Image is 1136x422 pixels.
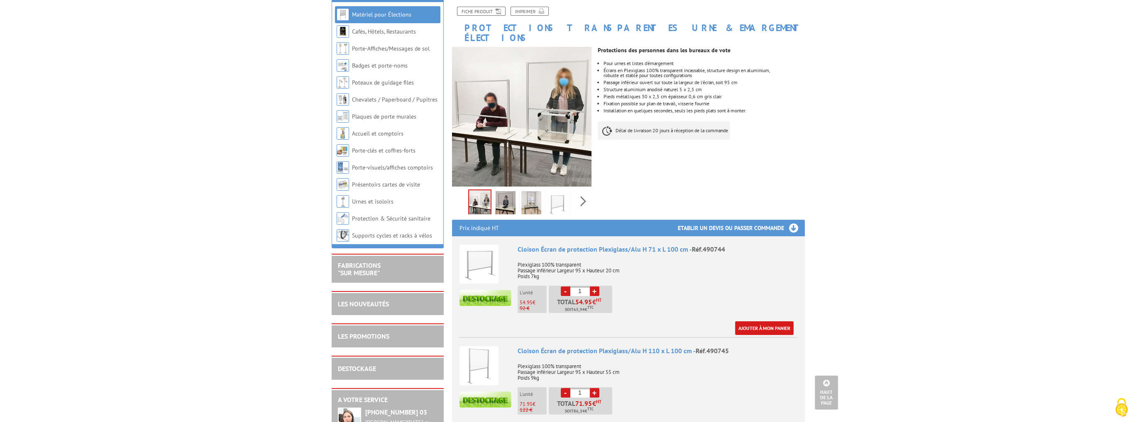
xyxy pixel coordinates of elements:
li: Pour urnes et listes d’émargement [603,61,804,66]
div: Cloison Écran de protection Plexiglass/Alu H 71 x L 100 cm - [518,245,797,254]
a: + [590,286,599,296]
span: € [592,400,596,407]
a: LES NOUVEAUTÉS [338,300,389,308]
sup: HT [596,297,601,303]
span: 71.95 [520,400,533,407]
a: Porte-Affiches/Messages de sol [352,45,430,52]
a: Présentoirs cartes de visite [352,181,420,188]
img: Cafés, Hôtels, Restaurants [337,25,349,38]
span: 65,94 [574,306,585,313]
li: Pieds métalliques 30 x 2,5 cm épaisseur 0,6 cm gris clair [603,94,804,99]
img: Cloison Écran de protection Plexiglass/Alu H 110 x L 100 cm [459,346,498,385]
span: 54.95 [575,298,592,305]
strong: [PHONE_NUMBER] 03 [365,408,427,416]
li: Fixation possible sur plan de travail, visserie fournie [603,101,804,106]
img: 490745_protection_plexiglass_urnes_bureaux_vote_elections_1.jpg [521,191,541,217]
p: Délai de livraison 20 jours à réception de la commande [598,121,730,140]
p: Plexiglass 100% transparent Passage inférieur Largeur 95 x Hauteur 55 cm Poids 9kg [518,358,797,381]
a: + [590,388,599,398]
a: - [561,388,570,398]
span: Réf.490744 [692,245,725,253]
div: robuste et stable pour toutes configurations [603,73,804,78]
sup: TTC [587,407,594,411]
p: 122 € [520,407,547,413]
img: 490744_ecran_protection_emargement_elections_bureaux_vote.jpg [496,191,515,217]
img: Badges et porte-noms [337,59,349,72]
img: Cloison Écran de protection Plexiglass/Alu H 71 x L 100 cm [459,245,498,284]
img: 490744_protection_plexiglass_listes_emargement_bureaux_vote_elections.jpg [547,191,567,217]
a: Matériel pour Élections [352,11,411,18]
img: Matériel pour Élections [337,8,349,21]
a: Plaques de porte murales [352,113,416,120]
p: Plexiglass 100% transparent Passage inférieur Largeur 95 x Hauteur 20 cm Poids 7kg [518,256,797,279]
p: L'unité [520,290,547,296]
img: Protection & Sécurité sanitaire [337,212,349,225]
img: Accueil et comptoirs [337,127,349,140]
span: 54.95 [520,299,533,306]
a: Imprimer [511,7,549,16]
a: Ajouter à mon panier [735,321,794,335]
a: - [561,286,570,296]
img: Supports cycles et racks à vélos [337,229,349,242]
span: 86,34 [574,408,585,415]
strong: Protections des personnes dans les bureaux de vote [598,46,730,54]
a: DESTOCKAGE [338,364,376,373]
p: Total [551,400,612,415]
li: Passage inférieur ouvert sur toute la largeur de l’écran, soit 95 cm [603,80,804,85]
button: Cookies (fenêtre modale) [1107,394,1136,422]
h2: A votre service [338,396,437,404]
img: 490744_490745_protection_plexiglass_listes_emargement_elections.jpg [469,190,491,216]
p: 92 € [520,306,547,311]
div: Écrans en Plexiglass 100% transparent incassable, structure design en aluminium, [603,68,804,73]
a: Accueil et comptoirs [352,130,403,137]
h3: Etablir un devis ou passer commande [678,220,805,236]
img: 490745_protection_plexiglass_urnes_listes_emargement_bureaux_vote_elections.jpg [573,191,593,217]
a: Chevalets / Paperboard / Pupitres [352,96,437,103]
a: Poteaux de guidage files [352,79,414,86]
a: Cafés, Hôtels, Restaurants [352,28,416,35]
img: 490744_490745_protection_plexiglass_listes_emargement_elections.jpg [452,47,592,187]
p: € [520,300,547,306]
li: Structure aluminium anodisé naturel 5 x 2,5 cm [603,87,804,92]
img: Cookies (fenêtre modale) [1111,397,1132,418]
a: Urnes et isoloirs [352,198,393,205]
p: € [520,401,547,407]
img: destockage [459,391,511,407]
a: LES PROMOTIONS [338,332,389,340]
a: Protection & Sécurité sanitaire [352,215,430,222]
div: Cloison Écran de protection Plexiglass/Alu H 110 x L 100 cm - [518,346,797,356]
img: Présentoirs cartes de visite [337,178,349,191]
sup: TTC [587,305,594,310]
p: L'unité [520,391,547,397]
img: Chevalets / Paperboard / Pupitres [337,93,349,106]
img: Poteaux de guidage files [337,76,349,89]
span: 71.95 [575,400,592,407]
p: Total [551,298,612,313]
span: Réf.490745 [696,347,729,355]
a: Porte-visuels/affiches comptoirs [352,164,433,171]
span: Soit € [565,408,594,415]
a: FABRICATIONS"Sur Mesure" [338,261,381,277]
p: Prix indiqué HT [459,220,499,236]
span: Next [579,194,587,208]
a: Fiche produit [457,7,506,16]
a: Supports cycles et racks à vélos [352,232,432,239]
img: Plaques de porte murales [337,110,349,123]
li: Installation en quelques secondes, seuls les pieds plats sont à monter. [603,108,804,113]
img: Porte-Affiches/Messages de sol [337,42,349,55]
span: € [592,298,596,305]
img: Porte-visuels/affiches comptoirs [337,161,349,174]
span: Soit € [565,306,594,313]
a: Haut de la page [815,376,838,410]
sup: HT [596,399,601,405]
a: Badges et porte-noms [352,62,408,69]
img: destockage [459,290,511,306]
img: Porte-clés et coffres-forts [337,144,349,157]
img: Urnes et isoloirs [337,195,349,208]
a: Porte-clés et coffres-forts [352,147,415,154]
